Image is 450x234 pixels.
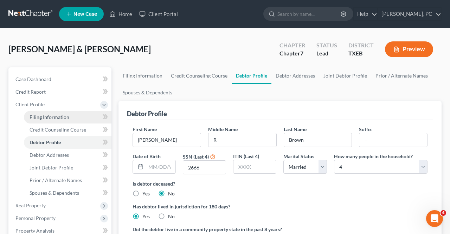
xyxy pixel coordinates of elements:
input: -- [284,133,352,147]
span: 7 [300,50,303,56]
div: Chapter [279,49,305,58]
a: Spouses & Dependents [118,84,176,101]
span: Debtor Profile [30,139,61,145]
a: Filing Information [118,67,167,84]
input: M.I [208,133,276,147]
input: -- [133,133,201,147]
label: Has debtor lived in jurisdiction for 180 days? [133,203,427,210]
label: Date of Birth [133,153,161,160]
a: Credit Counseling Course [167,67,232,84]
span: New Case [73,12,97,17]
span: 4 [441,210,446,216]
span: Credit Report [15,89,46,95]
a: Filing Information [24,111,111,123]
label: No [168,213,175,220]
span: Filing Information [30,114,69,120]
a: Debtor Profile [232,67,271,84]
label: Yes [142,190,150,197]
a: Debtor Addresses [24,149,111,161]
a: Home [106,8,136,20]
a: Client Portal [136,8,181,20]
label: SSN (Last 4) [183,153,209,160]
span: Debtor Addresses [30,152,69,158]
a: Debtor Profile [24,136,111,149]
span: Property Analysis [15,228,54,234]
div: Status [316,41,337,49]
a: [PERSON_NAME], PC [378,8,441,20]
div: District [348,41,374,49]
button: Preview [385,41,433,57]
span: Personal Property [15,215,56,221]
label: Did the debtor live in a community property state in the past 8 years? [133,226,427,233]
div: TXEB [348,49,374,58]
input: Search by name... [277,7,342,20]
label: Marital Status [283,153,314,160]
span: Client Profile [15,101,45,107]
a: Credit Counseling Course [24,123,111,136]
iframe: Intercom live chat [426,210,443,227]
div: Lead [316,49,337,58]
span: Joint Debtor Profile [30,165,73,171]
span: Spouses & Dependents [30,190,79,196]
a: Prior / Alternate Names [24,174,111,187]
span: Prior / Alternate Names [30,177,82,183]
span: Credit Counseling Course [30,127,86,133]
label: Suffix [359,126,372,133]
span: Case Dashboard [15,76,51,82]
label: Is debtor deceased? [133,180,427,187]
label: First Name [133,126,157,133]
a: Debtor Addresses [271,67,319,84]
input: MM/DD/YYYY [146,160,175,174]
div: Chapter [279,41,305,49]
span: Real Property [15,202,46,208]
input: XXXX [183,161,226,174]
label: Yes [142,213,150,220]
span: [PERSON_NAME] & [PERSON_NAME] [8,44,151,54]
input: -- [359,133,427,147]
a: Joint Debtor Profile [319,67,371,84]
a: Joint Debtor Profile [24,161,111,174]
a: Spouses & Dependents [24,187,111,199]
a: Help [354,8,377,20]
label: ITIN (Last 4) [233,153,259,160]
label: Last Name [284,126,307,133]
input: XXXX [233,160,276,174]
label: How many people in the household? [334,153,413,160]
a: Case Dashboard [10,73,111,86]
a: Prior / Alternate Names [371,67,432,84]
label: No [168,190,175,197]
label: Middle Name [208,126,238,133]
a: Credit Report [10,86,111,98]
div: Debtor Profile [127,109,167,118]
